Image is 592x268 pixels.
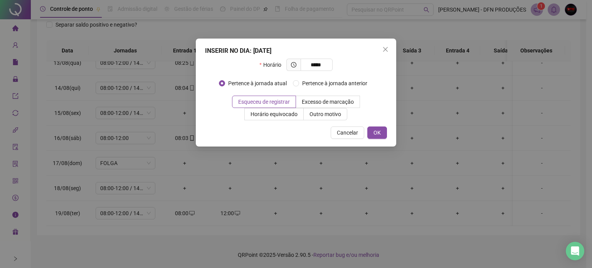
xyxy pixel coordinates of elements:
[373,128,381,137] span: OK
[299,79,370,88] span: Pertence à jornada anterior
[259,59,286,71] label: Horário
[382,46,388,52] span: close
[337,128,358,137] span: Cancelar
[225,79,290,88] span: Pertence à jornada atual
[566,242,584,260] div: Open Intercom Messenger
[302,99,354,105] span: Excesso de marcação
[331,126,364,139] button: Cancelar
[309,111,341,117] span: Outro motivo
[251,111,298,117] span: Horário equivocado
[205,46,387,56] div: INSERIR NO DIA : [DATE]
[379,43,392,56] button: Close
[291,62,296,67] span: clock-circle
[367,126,387,139] button: OK
[238,99,290,105] span: Esqueceu de registrar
